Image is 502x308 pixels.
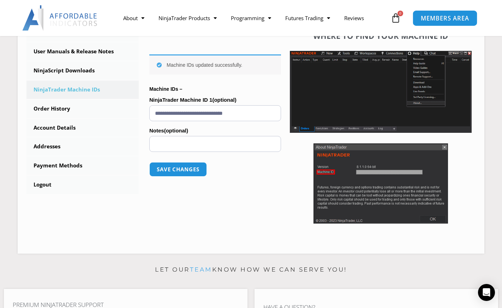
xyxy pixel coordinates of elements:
button: Save changes [149,162,207,177]
div: Open Intercom Messenger [478,284,495,301]
a: NinjaScript Downloads [26,61,139,80]
a: team [190,266,212,273]
img: LogoAI | Affordable Indicators – NinjaTrader [22,5,98,31]
a: NinjaTrader Products [151,10,224,26]
label: NinjaTrader Machine ID 1 [149,95,281,105]
span: MEMBERS AREA [421,15,469,21]
img: Screenshot 2025-01-17 1155544 | Affordable Indicators – NinjaTrader [290,51,472,133]
a: Order History [26,100,139,118]
label: Notes [149,125,281,136]
a: Addresses [26,137,139,156]
a: Programming [224,10,278,26]
nav: Menu [116,10,389,26]
a: Reviews [337,10,371,26]
strong: Machine IDs – [149,86,182,92]
a: About [116,10,151,26]
a: Payment Methods [26,156,139,175]
a: MEMBERS AREA [412,10,477,26]
nav: Account pages [26,23,139,194]
a: 0 [380,8,411,28]
a: NinjaTrader Machine IDs [26,81,139,99]
a: Logout [26,176,139,194]
a: Futures Trading [278,10,337,26]
span: (optional) [212,97,236,103]
a: Account Details [26,119,139,137]
img: Screenshot 2025-01-17 114931 | Affordable Indicators – NinjaTrader [313,143,448,224]
span: 0 [398,11,403,16]
p: Let our know how we can serve you! [4,264,498,276]
a: User Manuals & Release Notes [26,42,139,61]
h4: Machine ID Licensing [149,28,281,37]
div: Machine IDs updated successfully. [149,54,281,75]
span: (optional) [164,128,188,134]
h4: Where to find your Machine ID [290,31,472,40]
